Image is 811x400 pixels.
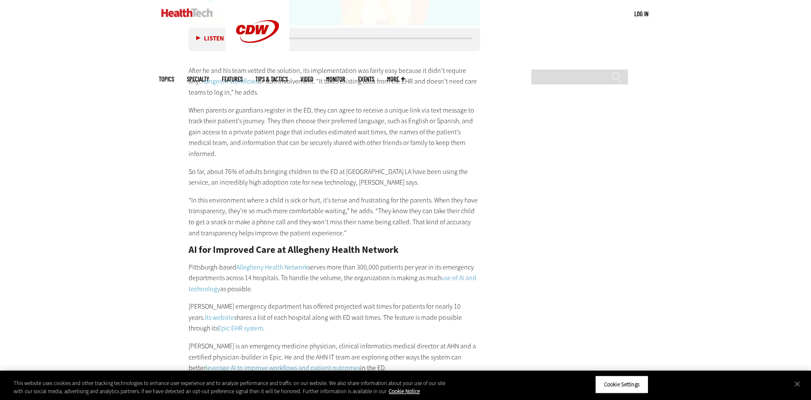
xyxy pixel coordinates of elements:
[189,262,481,295] p: Pittsburgh-based serves more than 300,000 patients per year in its emergency departments across 1...
[326,76,345,82] a: MonITor
[358,76,374,82] a: Events
[634,10,648,17] a: Log in
[205,313,234,322] a: Its website
[301,76,313,82] a: Video
[788,375,807,394] button: Close
[14,379,446,396] div: This website uses cookies and other tracking technologies to enhance user experience and to analy...
[634,9,648,18] div: User menu
[187,76,209,82] span: Specialty
[159,76,174,82] span: Topics
[189,105,481,159] p: When parents or guardians register in the ED, they can agree to receive a unique link via text me...
[189,341,481,374] p: [PERSON_NAME] is an emergency medicine physician, clinical informatics medical director at AHN an...
[389,388,420,395] a: More information about your privacy
[222,76,243,82] a: Features
[189,166,481,188] p: So far, about 76% of adults bringing children to the ED at [GEOGRAPHIC_DATA] LA have been using t...
[206,363,360,372] a: leverage AI to improve workflows and patient outcomes
[595,376,648,394] button: Cookie Settings
[255,76,288,82] a: Tips & Tactics
[189,245,481,255] h2: AI for Improved Care at Allegheny Health Network
[236,263,308,272] a: Allegheny Health Network
[189,273,476,293] a: use of AI and technology
[189,301,481,334] p: [PERSON_NAME] emergency department has offered projected wait times for patients for nearly 10 ye...
[189,195,481,238] p: “In this environment where a child is sick or hurt, it’s tense and frustrating for the parents. W...
[161,9,213,17] img: Home
[387,76,405,82] span: More
[218,324,263,333] a: Epic EHR system
[226,56,289,65] a: CDW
